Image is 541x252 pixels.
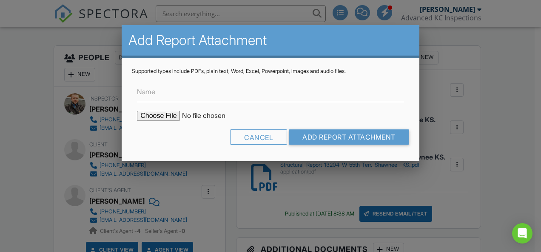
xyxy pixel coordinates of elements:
[128,32,413,49] h2: Add Report Attachment
[512,223,532,244] div: Open Intercom Messenger
[137,87,155,96] label: Name
[132,68,409,75] div: Supported types include PDFs, plain text, Word, Excel, Powerpoint, images and audio files.
[230,129,287,145] div: Cancel
[289,129,409,145] input: Add Report Attachment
